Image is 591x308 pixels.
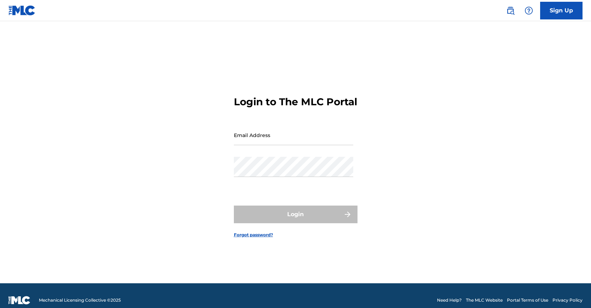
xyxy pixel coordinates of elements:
[8,5,36,16] img: MLC Logo
[507,297,548,303] a: Portal Terms of Use
[437,297,462,303] a: Need Help?
[540,2,583,19] a: Sign Up
[556,274,591,308] iframe: Chat Widget
[466,297,503,303] a: The MLC Website
[552,297,583,303] a: Privacy Policy
[503,4,518,18] a: Public Search
[8,296,30,304] img: logo
[234,96,357,108] h3: Login to The MLC Portal
[234,232,273,238] a: Forgot password?
[525,6,533,15] img: help
[522,4,536,18] div: Help
[39,297,121,303] span: Mechanical Licensing Collective © 2025
[506,6,515,15] img: search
